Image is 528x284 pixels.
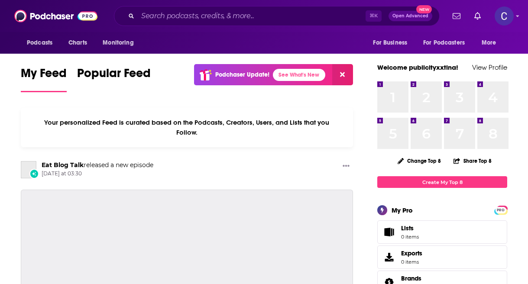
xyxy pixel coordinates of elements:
span: New [416,5,432,13]
span: Popular Feed [77,66,151,86]
button: Show profile menu [495,6,514,26]
p: Podchaser Update! [215,71,269,78]
span: Exports [401,249,422,257]
span: Brands [401,274,421,282]
span: [DATE] at 03:30 [42,170,153,177]
span: For Podcasters [423,37,465,49]
span: 0 items [401,259,422,265]
input: Search podcasts, credits, & more... [138,9,366,23]
button: open menu [97,35,145,51]
span: Lists [401,224,414,232]
div: Your personalized Feed is curated based on the Podcasts, Creators, Users, and Lists that you Follow. [21,108,353,147]
h3: released a new episode [42,161,153,169]
a: View Profile [472,63,507,71]
a: PRO [496,207,506,213]
span: 0 items [401,234,419,240]
img: User Profile [495,6,514,26]
span: ⌘ K [366,10,382,22]
a: Show notifications dropdown [471,9,484,23]
span: Lists [380,226,398,238]
a: Exports [377,245,507,269]
a: My Feed [21,66,67,92]
div: My Pro [392,206,413,214]
button: Open AdvancedNew [389,11,432,21]
span: My Feed [21,66,67,86]
span: More [482,37,496,49]
span: Logged in as publicityxxtina [495,6,514,26]
img: Podchaser - Follow, Share and Rate Podcasts [14,8,97,24]
a: Eat Blog Talk [42,161,84,169]
span: Open Advanced [392,14,428,18]
button: open menu [418,35,477,51]
span: PRO [496,207,506,213]
div: New Episode [29,169,39,178]
span: For Business [373,37,407,49]
span: Charts [68,37,87,49]
div: Search podcasts, credits, & more... [114,6,440,26]
a: Eat Blog Talk [21,161,36,178]
button: Change Top 8 [392,155,446,166]
button: open menu [21,35,64,51]
button: Share Top 8 [453,152,492,169]
span: Podcasts [27,37,52,49]
a: See What's New [273,69,325,81]
button: open menu [367,35,418,51]
span: Monitoring [103,37,133,49]
button: open menu [476,35,507,51]
a: Show notifications dropdown [449,9,464,23]
a: Welcome publicityxxtina! [377,63,458,71]
span: Lists [401,224,419,232]
a: Popular Feed [77,66,151,92]
a: Brands [401,274,426,282]
span: Exports [380,251,398,263]
a: Lists [377,220,507,244]
a: Create My Top 8 [377,176,507,188]
button: Show More Button [339,161,353,172]
a: Charts [63,35,92,51]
